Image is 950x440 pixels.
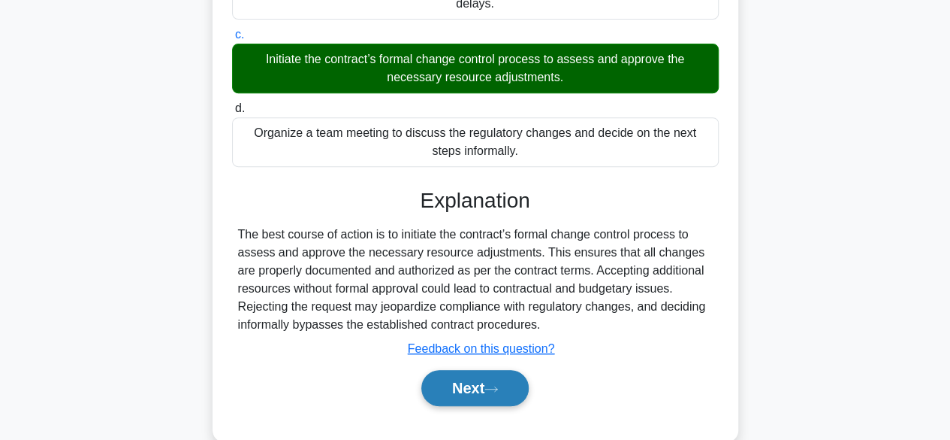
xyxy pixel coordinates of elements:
[408,342,555,355] a: Feedback on this question?
[232,44,719,93] div: Initiate the contract’s formal change control process to assess and approve the necessary resourc...
[235,102,245,114] span: d.
[241,188,710,214] h3: Explanation
[421,370,529,406] button: Next
[238,226,713,334] div: The best course of action is to initiate the contract’s formal change control process to assess a...
[232,117,719,167] div: Organize a team meeting to discuss the regulatory changes and decide on the next steps informally.
[235,28,244,41] span: c.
